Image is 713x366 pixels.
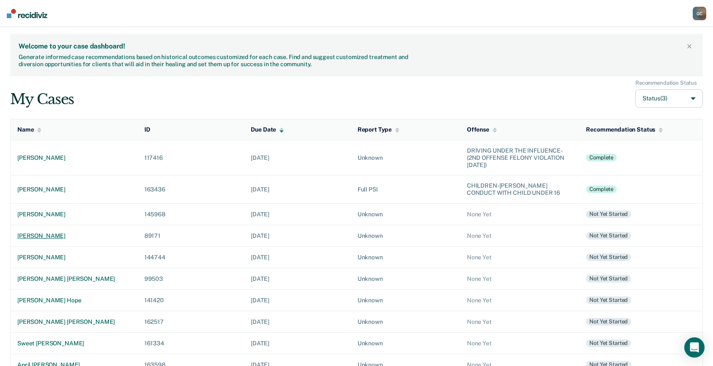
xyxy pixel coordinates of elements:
div: None Yet [467,211,572,218]
td: Unknown [351,225,460,246]
div: My Cases [10,91,74,108]
div: None Yet [467,232,572,240]
div: Not yet started [586,339,631,347]
div: [PERSON_NAME] [PERSON_NAME] [17,318,131,326]
div: CHILDREN-[PERSON_NAME] CONDUCT WITH CHILD UNDER 16 [467,182,572,196]
td: [DATE] [244,311,350,332]
div: Not yet started [586,253,631,261]
td: [DATE] [244,246,350,268]
div: Due Date [251,126,284,133]
td: 99503 [138,268,244,289]
div: [PERSON_NAME] [17,232,131,240]
div: [PERSON_NAME] [17,154,131,161]
div: None Yet [467,318,572,326]
td: Unknown [351,311,460,332]
div: None Yet [467,340,572,347]
div: None Yet [467,254,572,261]
td: [DATE] [244,332,350,354]
td: 141420 [138,289,244,311]
div: Recommendation Status [586,126,663,133]
div: [PERSON_NAME] [17,211,131,218]
div: Generate informed case recommendations based on historical outcomes customized for each case. Fin... [19,54,411,68]
div: Complete [586,154,617,161]
td: Unknown [351,140,460,175]
td: 89171 [138,225,244,246]
div: sweet [PERSON_NAME] [17,340,131,347]
td: Unknown [351,203,460,225]
div: G C [693,7,706,20]
div: ID [144,126,150,133]
div: Not yet started [586,210,631,218]
td: [DATE] [244,268,350,289]
td: Unknown [351,246,460,268]
div: None Yet [467,275,572,283]
div: [PERSON_NAME] [17,254,131,261]
td: [DATE] [244,140,350,175]
div: Open Intercom Messenger [684,337,705,358]
td: [DATE] [244,175,350,204]
td: [DATE] [244,225,350,246]
div: Welcome to your case dashboard! [19,42,684,50]
div: Name [17,126,41,133]
div: Not yet started [586,318,631,326]
div: [PERSON_NAME] [PERSON_NAME] [17,275,131,283]
td: Full PSI [351,175,460,204]
div: Report Type [358,126,399,133]
td: Unknown [351,268,460,289]
div: Not yet started [586,296,631,304]
div: Recommendation Status [635,80,697,86]
td: 144744 [138,246,244,268]
div: [PERSON_NAME] hope [17,297,131,304]
div: None Yet [467,297,572,304]
button: GC [693,7,706,20]
div: Not yet started [586,275,631,283]
td: [DATE] [244,289,350,311]
img: Recidiviz [7,9,47,18]
div: DRIVING UNDER THE INFLUENCE-(2ND OFFENSE FELONY VIOLATION [DATE]) [467,147,572,168]
td: 117416 [138,140,244,175]
td: 162517 [138,311,244,332]
td: Unknown [351,289,460,311]
div: [PERSON_NAME] [17,186,131,193]
div: Not yet started [586,232,631,240]
td: 145968 [138,203,244,225]
td: 163436 [138,175,244,204]
button: Status(3) [635,89,703,108]
div: Offense [467,126,497,133]
div: Complete [586,186,617,193]
td: [DATE] [244,203,350,225]
td: 161334 [138,332,244,354]
td: Unknown [351,332,460,354]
